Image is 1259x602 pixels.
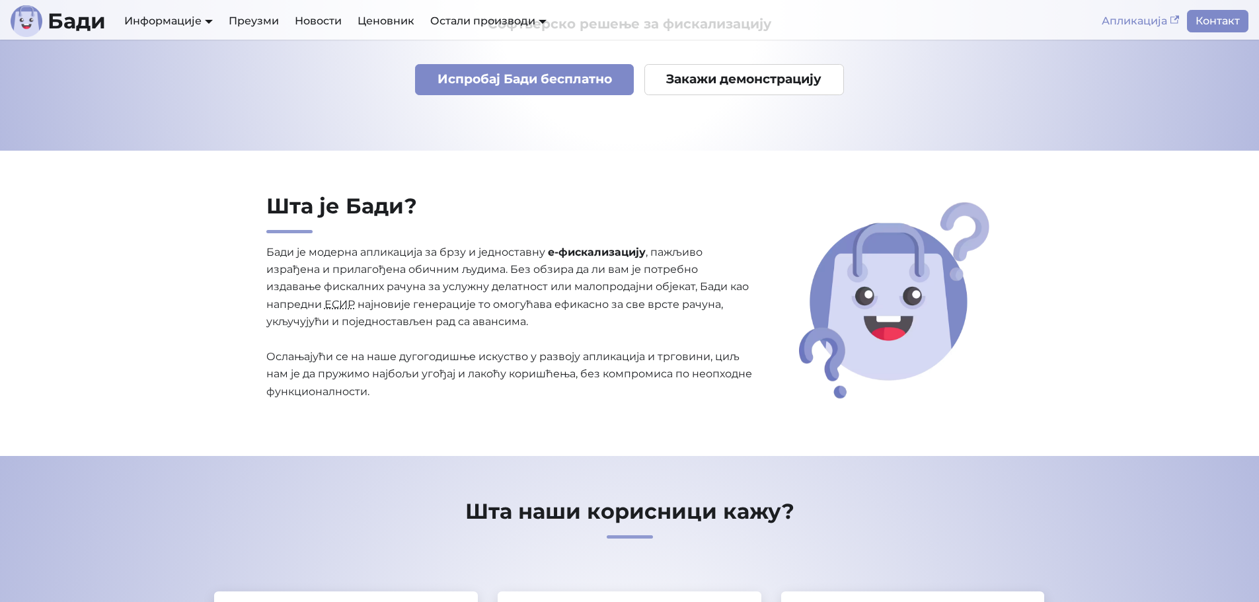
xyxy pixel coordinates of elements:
[548,246,646,258] strong: е-фискализацију
[204,498,1055,539] h2: Шта наши корисници кажу?
[124,15,213,27] a: Информације
[266,193,754,233] h2: Шта је Бади?
[415,64,634,95] a: Испробај Бади бесплатно
[11,5,42,37] img: Лого
[221,10,287,32] a: Преузми
[644,64,844,95] a: Закажи демонстрацију
[287,10,350,32] a: Новости
[794,198,994,403] img: Шта је Бади?
[1094,10,1187,32] a: Апликација
[266,244,754,401] p: Бади је модерна апликација за брзу и једноставну , пажљиво израђена и прилагођена обичним људима....
[11,5,106,37] a: ЛогоБади
[430,15,547,27] a: Остали производи
[324,298,355,311] abbr: Електронски систем за издавање рачуна
[48,11,106,32] b: Бади
[350,10,422,32] a: Ценовник
[1187,10,1248,32] a: Контакт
